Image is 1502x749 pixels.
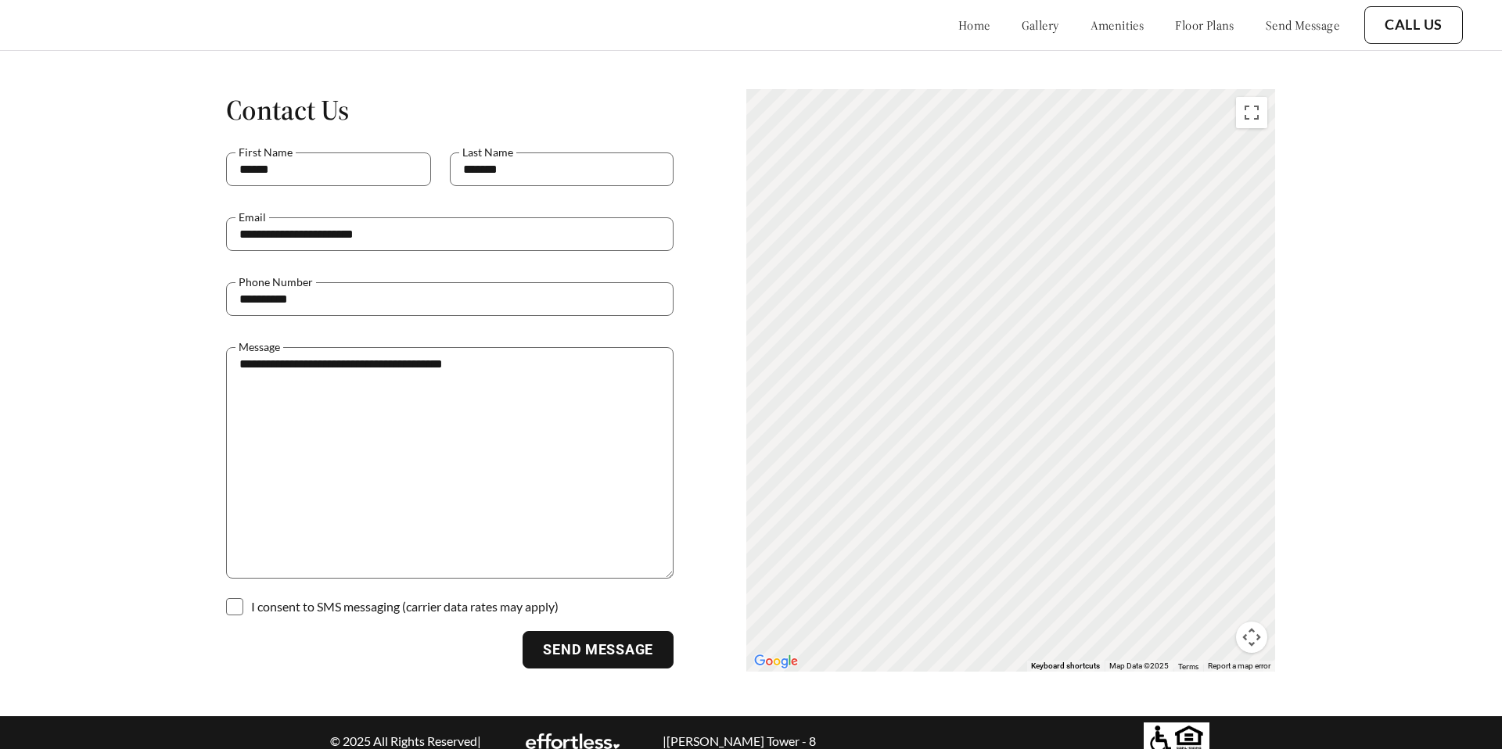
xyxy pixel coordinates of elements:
[1236,622,1267,653] button: Map camera controls
[1208,661,1270,670] a: Report a map error
[523,631,674,668] button: Send Message
[1266,17,1339,33] a: send message
[1178,661,1198,671] a: Terms (opens in new tab)
[226,92,674,127] h1: Contact Us
[750,651,802,672] a: Open this area in Google Maps (opens a new window)
[656,733,822,748] p: | [PERSON_NAME] Tower - 8
[1385,16,1443,34] a: Call Us
[1175,17,1234,33] a: floor plans
[322,733,489,748] p: © 2025 All Rights Reserved |
[1236,97,1267,128] button: Toggle fullscreen view
[958,17,990,33] a: home
[1031,661,1100,672] button: Keyboard shortcuts
[1109,661,1169,670] span: Map Data ©2025
[1364,6,1463,44] button: Call Us
[526,733,620,749] img: EA Logo
[1091,17,1144,33] a: amenities
[1022,17,1059,33] a: gallery
[750,651,802,672] img: Google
